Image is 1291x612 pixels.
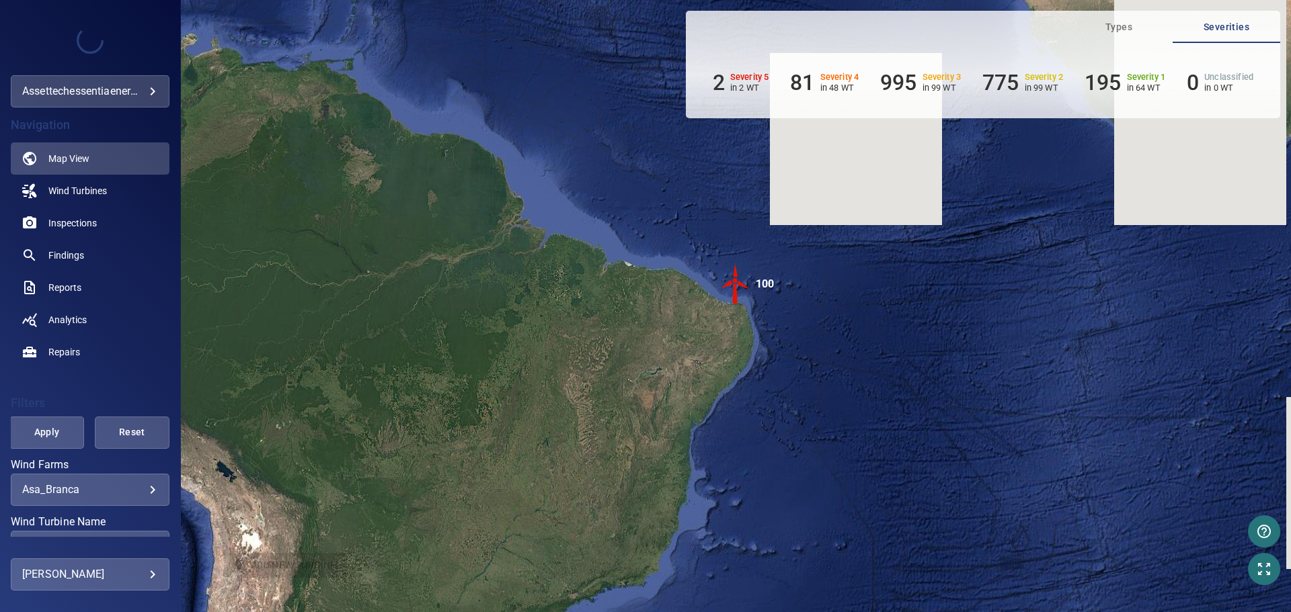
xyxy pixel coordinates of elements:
[1187,70,1253,95] li: Severity Unclassified
[1204,73,1253,82] h6: Unclassified
[11,75,169,107] div: assettechessentiaenergia
[11,396,169,410] h4: Filters
[1127,73,1166,82] h6: Severity 1
[11,517,169,527] label: Wind Turbine Name
[982,70,1063,95] li: Severity 2
[11,531,169,563] div: Wind Turbine Name
[11,271,169,304] a: reports noActive
[1025,83,1064,93] p: in 99 WT
[923,83,962,93] p: in 99 WT
[730,73,769,82] h6: Severity 5
[715,264,756,306] gmp-advanced-marker: 100
[11,336,169,368] a: repairs noActive
[22,483,158,496] div: Asa_Branca
[713,70,769,95] li: Severity 5
[48,249,84,262] span: Findings
[22,81,158,102] div: assettechessentiaenergia
[11,118,169,132] h4: Navigation
[982,70,1019,95] h6: 775
[11,304,169,336] a: analytics noActive
[790,70,814,95] h6: 81
[790,70,859,95] li: Severity 4
[11,142,169,175] a: map active
[48,152,89,165] span: Map View
[880,70,961,95] li: Severity 3
[756,264,774,304] div: 100
[26,424,67,441] span: Apply
[880,70,916,95] h6: 995
[1187,70,1199,95] h6: 0
[820,73,859,82] h6: Severity 4
[1127,83,1166,93] p: in 64 WT
[48,345,80,359] span: Repairs
[48,184,107,198] span: Wind Turbines
[715,264,756,304] img: windFarmIconCat5.svg
[48,216,97,230] span: Inspections
[1073,19,1165,36] span: Types
[95,417,169,449] button: Reset
[1025,73,1064,82] h6: Severity 2
[11,474,169,506] div: Wind Farms
[22,564,158,585] div: [PERSON_NAME]
[9,417,84,449] button: Apply
[11,460,169,470] label: Wind Farms
[1085,70,1165,95] li: Severity 1
[1204,83,1253,93] p: in 0 WT
[713,70,725,95] h6: 2
[923,73,962,82] h6: Severity 3
[11,207,169,239] a: inspections noActive
[48,313,87,326] span: Analytics
[11,175,169,207] a: windturbines noActive
[11,239,169,271] a: findings noActive
[1085,70,1121,95] h6: 195
[1181,19,1272,36] span: Severities
[48,281,81,294] span: Reports
[820,83,859,93] p: in 48 WT
[112,424,153,441] span: Reset
[730,83,769,93] p: in 2 WT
